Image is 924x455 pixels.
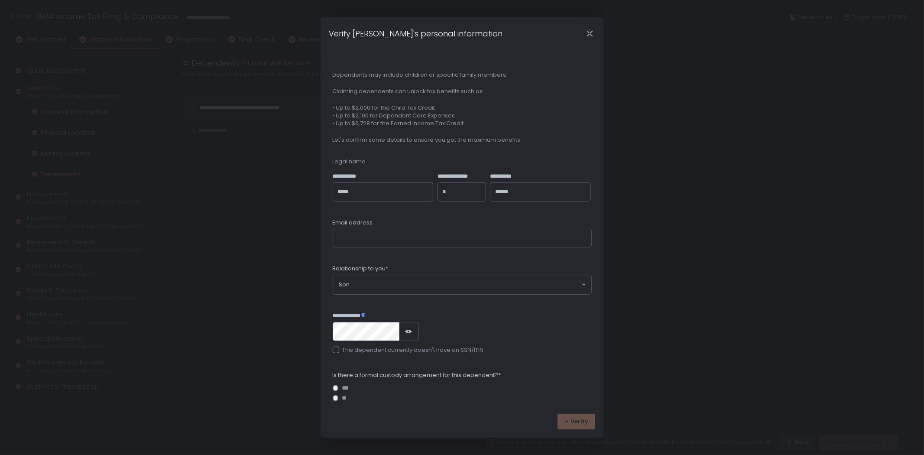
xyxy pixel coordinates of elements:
[576,29,604,39] div: Close
[333,371,501,379] span: Is there a formal custody arrangement for this dependent?*
[333,88,592,95] span: Claiming dependents can unlock tax benefits such as:
[333,136,592,144] span: Let's confirm some details to ensure you get the maximum benefits.
[333,265,389,273] span: Relationship to you*
[333,275,591,294] div: Search for option
[350,280,581,289] input: Search for option
[333,104,592,112] span: • Up to $2,000 for the Child Tax Credit
[333,219,373,227] span: Email address
[333,158,592,166] div: Legal name
[333,120,592,127] span: • Up to $6,728 for the Earned Income Tax Credit
[329,28,503,39] h1: Verify [PERSON_NAME]'s personal information
[333,71,592,79] span: Dependents may include children or specific family members.
[333,112,592,120] span: • Up to $2,100 for Dependent Care Expenses
[339,280,350,289] span: Son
